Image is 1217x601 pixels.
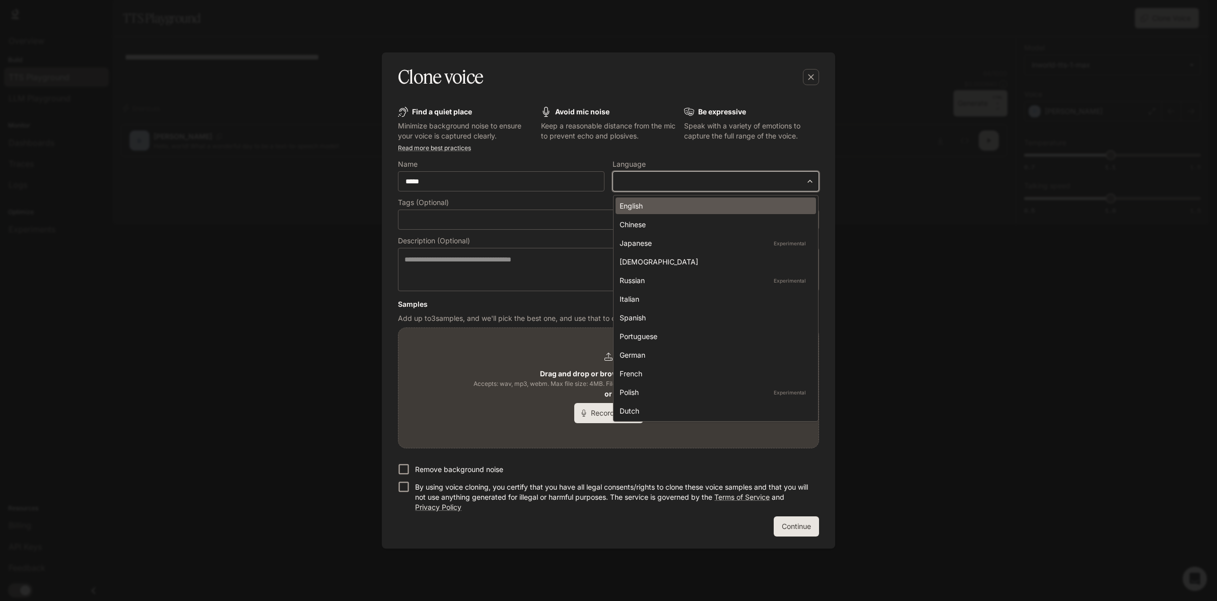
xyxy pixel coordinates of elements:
[620,387,808,397] div: Polish
[620,238,808,248] div: Japanese
[620,350,808,360] div: German
[620,294,808,304] div: Italian
[620,312,808,323] div: Spanish
[620,406,808,416] div: Dutch
[620,368,808,379] div: French
[620,256,808,267] div: [DEMOGRAPHIC_DATA]
[620,331,808,342] div: Portuguese
[620,275,808,286] div: Russian
[772,276,808,285] p: Experimental
[772,388,808,397] p: Experimental
[620,219,808,230] div: Chinese
[620,201,808,211] div: English
[772,239,808,248] p: Experimental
